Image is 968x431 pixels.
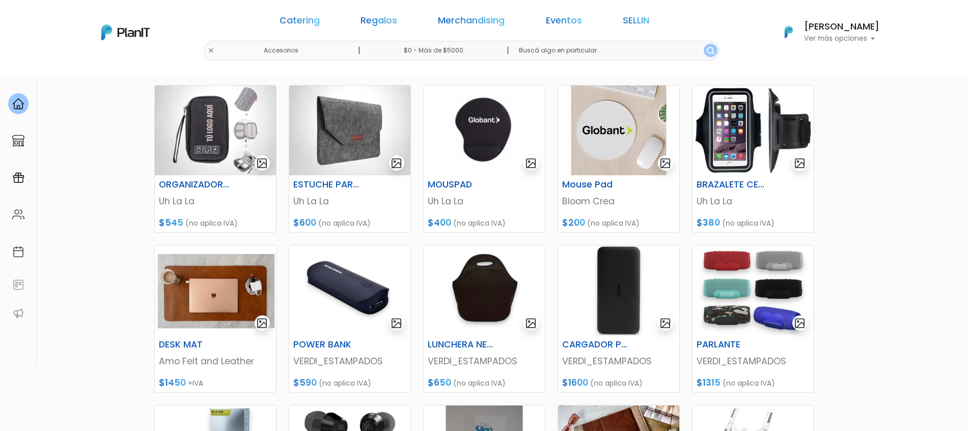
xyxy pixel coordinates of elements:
[289,86,410,175] img: thumb_WhatsApp_Image_2023-09-06_at_19.29-PhotoRoom.png
[289,85,411,233] a: gallery-light ESTUCHE PARA LAPTOP Uh La La $600 (no aplica IVA)
[558,86,679,175] img: thumb_2000___2000-Photoroom_-_2024-09-30T143913.532.jpg
[293,195,406,208] p: Uh La La
[428,195,541,208] p: Uh La La
[280,16,320,29] a: Catering
[92,51,113,71] img: user_d58e13f531133c46cb30575f4d864daf.jpeg
[158,77,173,93] i: keyboard_arrow_down
[525,157,537,169] img: gallery-light
[558,245,680,393] a: gallery-light CARGADOR POWER BANK VERDI_ESTAMPADOS $1600 (no aplica IVA)
[36,94,170,127] p: Ya probaste PlanitGO? Vas a poder automatizarlas acciones de todo el año. Escribinos para saber más!
[525,317,537,329] img: gallery-light
[82,61,102,82] img: user_04fe99587a33b9844688ac17b531be2b.png
[422,179,505,190] h6: MOUSPAD
[562,355,675,368] p: VERDI_ESTAMPADOS
[422,339,505,350] h6: LUNCHERA NEOPRENO
[289,245,411,393] a: gallery-light POWER BANK VERDI_ESTAMPADOS $590 (no aplica IVA)
[659,317,671,329] img: gallery-light
[36,83,65,91] strong: PLAN IT
[424,86,545,175] img: thumb_3BB69649-6BD9-4678-84F2-8A7E6705CE85.jpeg
[256,157,268,169] img: gallery-light
[693,86,814,175] img: thumb_bralete.jpeg
[293,376,317,389] span: $590
[361,16,397,29] a: Regalos
[155,86,276,175] img: thumb_WhatsApp_Image_2023-07-11_at_15.13-PhotoRoom.png
[723,378,775,388] span: (no aplica IVA)
[587,218,640,228] span: (no aplica IVA)
[12,246,24,258] img: calendar-87d922413cdce8b2cf7b7f5f62616a5cf9e4887200fb71536465627b3292af00.svg
[188,378,203,388] span: +IVA
[690,179,774,190] h6: BRAZALETE CELULAR
[159,217,183,229] span: $545
[155,246,276,335] img: thumb_image__copia___copia___copia___copia___copia___copia___copia___copia___copia___copia___copi...
[12,307,24,319] img: partners-52edf745621dab592f3b2c58e3bca9d71375a7ef29c3b500c9f145b62cc070d4.svg
[556,179,640,190] h6: Mouse Pad
[155,153,173,165] i: insert_emoticon
[424,246,545,335] img: thumb_Captura_de_pantalla_2024-08-21_125216.png
[697,195,810,208] p: Uh La La
[590,378,643,388] span: (no aplica IVA)
[562,376,588,389] span: $1600
[12,279,24,291] img: feedback-78b5a0c8f98aac82b08bfc38622c3050aee476f2c9584af64705fc4e61158814.svg
[391,157,402,169] img: gallery-light
[159,355,272,368] p: Amo Felt and Leather
[690,339,774,350] h6: PARLANTE
[697,355,810,368] p: VERDI_ESTAMPADOS
[289,246,410,335] img: thumb_Captura_de_pantalla_2024-08-21_122816.png
[12,172,24,184] img: campaigns-02234683943229c281be62815700db0a1741e53638e28bf9629b52c665b00959.svg
[159,376,186,389] span: $1450
[778,21,800,43] img: PlanIt Logo
[319,378,371,388] span: (no aplica IVA)
[26,61,179,82] div: J
[562,195,675,208] p: Bloom Crea
[154,85,276,233] a: gallery-light ORGANIZADOR DE CABLES Uh La La $545 (no aplica IVA)
[318,218,371,228] span: (no aplica IVA)
[423,245,545,393] a: gallery-light LUNCHERA NEOPRENO VERDI_ESTAMPADOS $650 (no aplica IVA)
[453,218,506,228] span: (no aplica IVA)
[153,179,236,190] h6: ORGANIZADOR DE CABLES
[102,61,123,82] span: J
[511,41,719,61] input: Buscá algo en particular..
[794,157,806,169] img: gallery-light
[428,355,541,368] p: VERDI_ESTAMPADOS
[53,155,155,165] span: ¡Escríbenos!
[287,179,371,190] h6: ESTUCHE PARA LAPTOP
[358,44,361,57] p: |
[659,157,671,169] img: gallery-light
[507,44,509,57] p: |
[423,85,545,233] a: gallery-light MOUSPAD Uh La La $400 (no aplica IVA)
[697,376,721,389] span: $1315
[12,208,24,221] img: people-662611757002400ad9ed0e3c099ab2801c6687ba6c219adb57efc949bc21e19d.svg
[391,317,402,329] img: gallery-light
[722,218,775,228] span: (no aplica IVA)
[101,24,150,40] img: PlanIt Logo
[692,245,814,393] a: gallery-light PARLANTE VERDI_ESTAMPADOS $1315 (no aplica IVA)
[12,134,24,147] img: marketplace-4ceaa7011d94191e9ded77b95e3339b90024bf715f7c57f8cf31f2d8c509eaba.svg
[208,47,214,54] img: close-6986928ebcb1d6c9903e3b54e860dbc4d054630f23adef3a32610726dff6a82b.svg
[623,16,649,29] a: SELLIN
[438,16,505,29] a: Merchandising
[546,16,582,29] a: Eventos
[558,246,679,335] img: thumb_2000___2000-Photoroom_-_2024-09-25T163418.722.jpg
[453,378,506,388] span: (no aplica IVA)
[556,339,640,350] h6: CARGADOR POWER BANK
[293,217,316,229] span: $600
[159,195,272,208] p: Uh La La
[562,217,585,229] span: $200
[794,317,806,329] img: gallery-light
[173,153,193,165] i: send
[12,98,24,110] img: home-e721727adea9d79c4d83392d1f703f7f8bce08238fde08b1acbfd93340b81755.svg
[771,19,879,45] button: PlanIt Logo [PERSON_NAME] Ver más opciones
[26,71,179,136] div: PLAN IT Ya probaste PlanitGO? Vas a poder automatizarlas acciones de todo el año. Escribinos para...
[804,35,879,42] p: Ver más opciones
[428,376,451,389] span: $650
[697,217,720,229] span: $380
[804,22,879,32] h6: [PERSON_NAME]
[693,246,814,335] img: thumb_2000___2000-Photoroom_-_2024-09-26T150532.072.jpg
[692,85,814,233] a: gallery-light BRAZALETE CELULAR Uh La La $380 (no aplica IVA)
[256,317,268,329] img: gallery-light
[185,218,238,228] span: (no aplica IVA)
[287,339,371,350] h6: POWER BANK
[428,217,451,229] span: $400
[707,47,714,55] img: search_button-432b6d5273f82d61273b3651a40e1bd1b912527efae98b1b7a1b2c0702e16a8d.svg
[558,85,680,233] a: gallery-light Mouse Pad Bloom Crea $200 (no aplica IVA)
